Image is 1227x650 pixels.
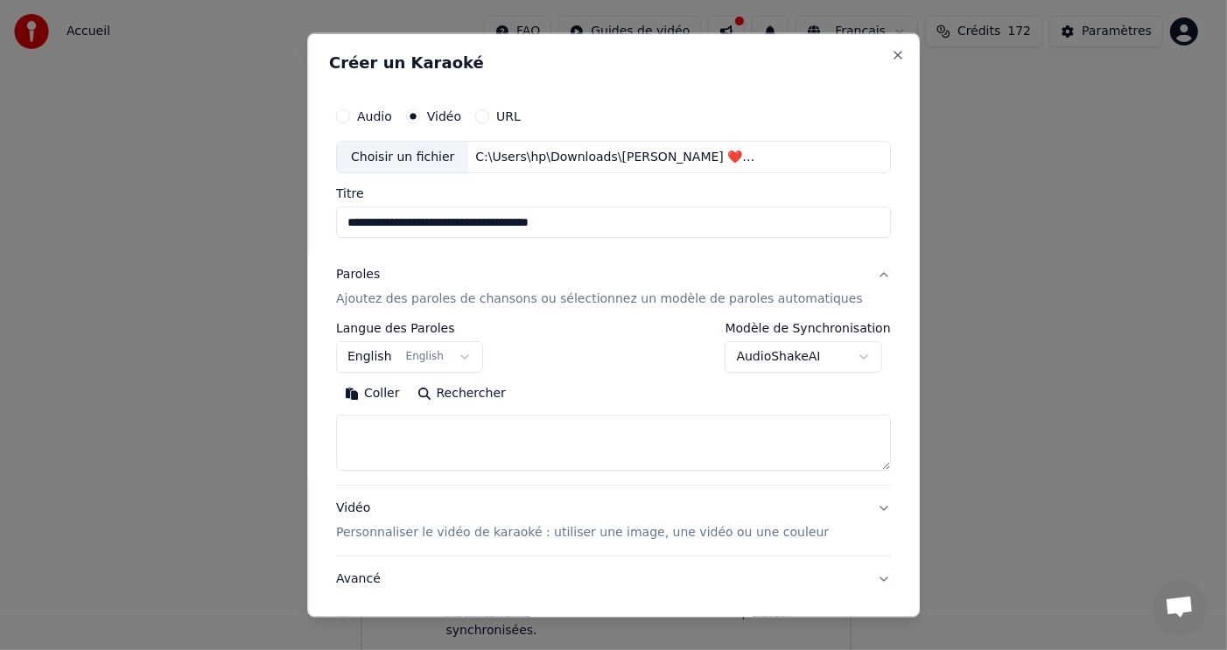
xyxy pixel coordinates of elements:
[336,500,829,542] div: Vidéo
[357,109,392,122] label: Audio
[336,380,409,408] button: Coller
[336,252,891,322] button: ParolesAjoutez des paroles de chansons ou sélectionnez un modèle de paroles automatiques
[336,266,380,283] div: Paroles
[337,141,468,172] div: Choisir un fichier
[336,524,829,542] p: Personnaliser le vidéo de karaoké : utiliser une image, une vidéo ou une couleur
[427,109,461,122] label: Vidéo
[336,556,891,602] button: Avancé
[329,54,898,70] h2: Créer un Karaoké
[496,109,521,122] label: URL
[726,322,891,334] label: Modèle de Synchronisation
[336,187,891,199] label: Titre
[336,486,891,556] button: VidéoPersonnaliser le vidéo de karaoké : utiliser une image, une vidéo ou une couleur
[469,148,767,165] div: C:\Users\hp\Downloads\[PERSON_NAME] ❤️❤️ LE VRAI SOLEIL❤️❤️.mp4
[336,322,483,334] label: Langue des Paroles
[336,290,863,308] p: Ajoutez des paroles de chansons ou sélectionnez un modèle de paroles automatiques
[336,322,891,485] div: ParolesAjoutez des paroles de chansons ou sélectionnez un modèle de paroles automatiques
[409,380,515,408] button: Rechercher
